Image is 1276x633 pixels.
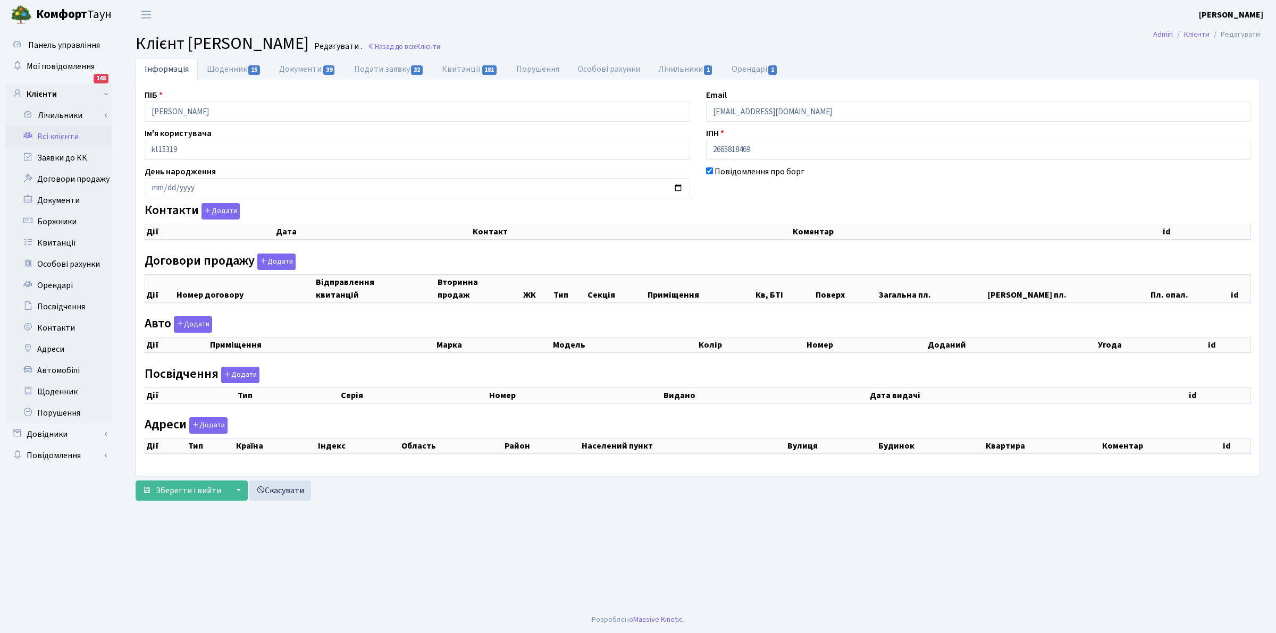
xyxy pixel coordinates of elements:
a: Скасувати [249,480,311,501]
th: Марка [435,337,552,353]
th: Населений пункт [581,438,786,453]
th: id [1222,438,1251,453]
th: Вулиця [786,438,877,453]
label: Повідомлення про борг [715,165,804,178]
a: Інформація [136,58,198,80]
label: Договори продажу [145,254,296,270]
th: Країна [235,438,317,453]
th: Приміщення [209,337,435,353]
span: 1 [704,65,712,75]
label: Адреси [145,417,228,434]
th: Угода [1097,337,1207,353]
a: Квитанції [5,232,112,254]
th: Дії [145,387,237,403]
b: Комфорт [36,6,87,23]
a: Документи [270,58,345,80]
span: 39 [323,65,335,75]
a: Заявки до КК [5,147,112,168]
button: Договори продажу [257,254,296,270]
a: Орендарі [723,58,787,80]
a: Додати [219,365,259,383]
a: Автомобілі [5,360,112,381]
th: Квартира [985,438,1101,453]
a: Щоденник [198,58,270,80]
th: Дії [145,274,175,302]
a: Довідники [5,424,112,445]
div: 148 [94,74,108,83]
span: 1 [768,65,777,75]
label: Ім'я користувача [145,127,212,140]
a: Massive Kinetic [633,614,683,625]
span: 181 [482,65,497,75]
th: Видано [662,387,869,403]
th: id [1188,387,1250,403]
a: [PERSON_NAME] [1199,9,1263,21]
label: ПІБ [145,89,163,102]
th: Модель [552,337,698,353]
th: id [1230,274,1250,302]
th: id [1207,337,1250,353]
th: Тип [187,438,235,453]
th: Дата [275,224,472,240]
a: Додати [199,201,240,220]
a: Клієнти [5,83,112,105]
label: Email [706,89,727,102]
th: Вторинна продаж [436,274,522,302]
button: Адреси [189,417,228,434]
a: Повідомлення [5,445,112,466]
a: Договори продажу [5,168,112,190]
th: Доданий [927,337,1097,353]
a: Клієнти [1184,29,1210,40]
th: [PERSON_NAME] пл. [987,274,1149,302]
th: ЖК [522,274,552,302]
a: Контакти [5,317,112,339]
a: Орендарі [5,275,112,296]
a: Додати [187,415,228,434]
span: Клієнт [PERSON_NAME] [136,31,309,56]
th: Номер договору [175,274,315,302]
a: Порушення [507,58,568,80]
th: Серія [340,387,488,403]
th: Дії [145,438,188,453]
a: Назад до всіхКлієнти [367,41,440,52]
th: Загальна пл. [878,274,987,302]
a: Лічильники [12,105,112,126]
th: Відправлення квитанцій [315,274,437,302]
button: Посвідчення [221,367,259,383]
small: Редагувати . [312,41,362,52]
th: Коментар [792,224,1162,240]
label: ІПН [706,127,724,140]
label: День народження [145,165,216,178]
a: Admin [1153,29,1173,40]
a: Особові рахунки [568,58,649,80]
th: Тип [237,387,340,403]
span: Мої повідомлення [27,61,95,72]
a: Боржники [5,211,112,232]
a: Щоденник [5,381,112,402]
a: Додати [171,315,212,333]
th: Дії [145,224,275,240]
a: Подати заявку [345,58,433,80]
th: Район [503,438,581,453]
th: Номер [805,337,927,353]
img: logo.png [11,4,32,26]
th: Секція [586,274,647,302]
a: Документи [5,190,112,211]
a: Адреси [5,339,112,360]
nav: breadcrumb [1137,23,1276,46]
th: Коментар [1101,438,1222,453]
span: Панель управління [28,39,100,51]
label: Контакти [145,203,240,220]
a: Порушення [5,402,112,424]
a: Особові рахунки [5,254,112,275]
th: Пл. опал. [1149,274,1230,302]
th: Дата видачі [869,387,1188,403]
th: id [1162,224,1251,240]
span: Таун [36,6,112,24]
label: Посвідчення [145,367,259,383]
button: Контакти [202,203,240,220]
span: Клієнти [416,41,440,52]
th: Область [400,438,503,453]
th: Будинок [877,438,985,453]
th: Дії [145,337,209,353]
